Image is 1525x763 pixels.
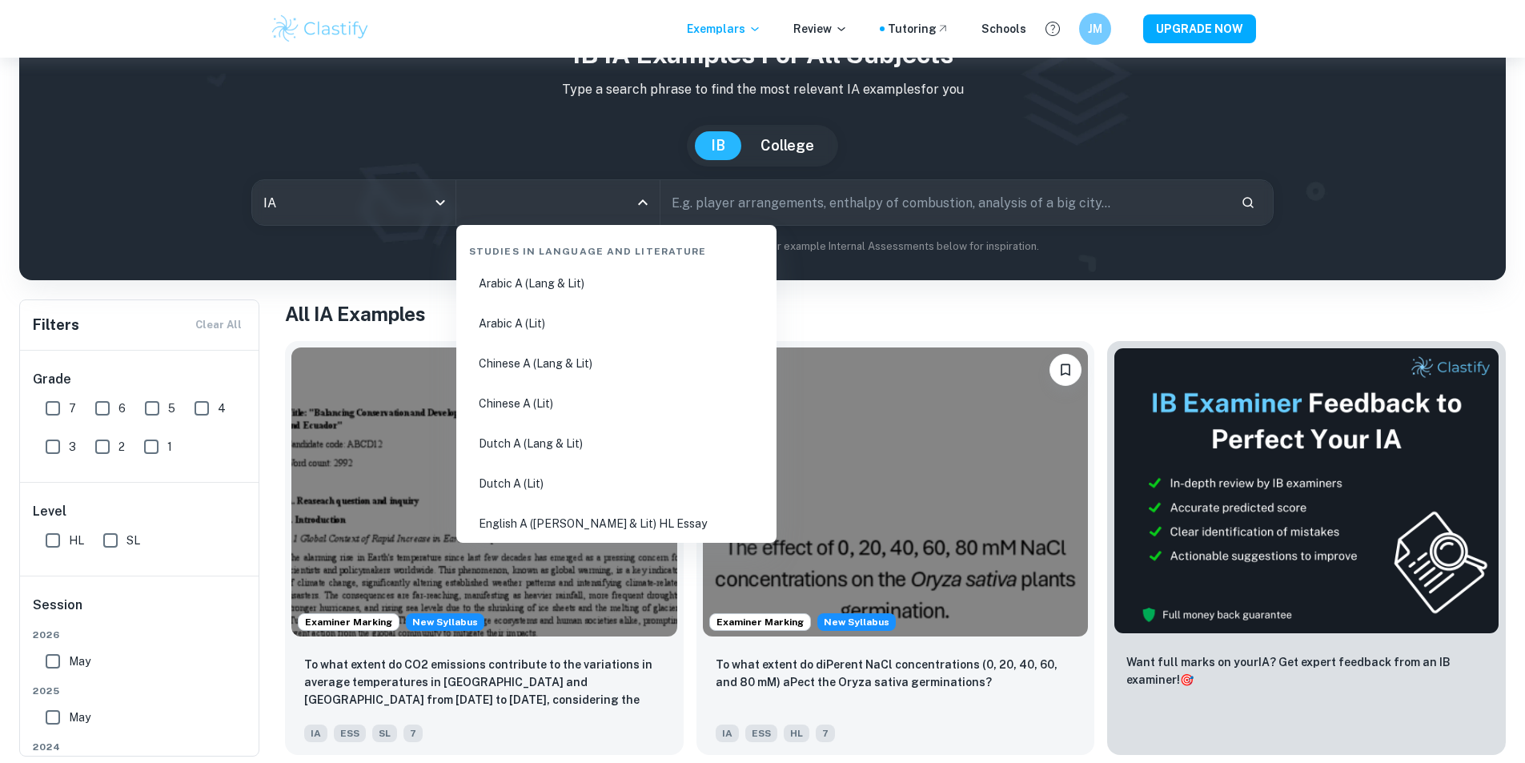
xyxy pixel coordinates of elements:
[981,20,1026,38] a: Schools
[463,265,770,302] li: Arabic A (Lang & Lit)
[291,347,677,637] img: ESS IA example thumbnail: To what extent do CO2 emissions contribu
[716,656,1076,691] p: To what extent do diPerent NaCl concentrations (0, 20, 40, 60, and 80 mM) aPect the Oryza sativa ...
[1114,347,1499,634] img: Thumbnail
[33,684,247,698] span: 2025
[285,341,684,755] a: Examiner MarkingStarting from the May 2026 session, the ESS IA requirements have changed. We crea...
[1107,341,1506,755] a: ThumbnailWant full marks on yourIA? Get expert feedback from an IB examiner!
[888,20,949,38] a: Tutoring
[710,615,810,629] span: Examiner Marking
[372,725,397,742] span: SL
[69,709,90,726] span: May
[744,131,830,160] button: College
[33,740,247,754] span: 2024
[252,180,455,225] div: IA
[403,725,423,742] span: 7
[406,613,484,631] div: Starting from the May 2026 session, the ESS IA requirements have changed. We created this exempla...
[167,438,172,456] span: 1
[1234,189,1262,216] button: Search
[1180,673,1194,686] span: 🎯
[270,13,371,45] img: Clastify logo
[696,341,1095,755] a: Examiner MarkingStarting from the May 2026 session, the ESS IA requirements have changed. We crea...
[1079,13,1111,45] button: JM
[304,725,327,742] span: IA
[32,80,1493,99] p: Type a search phrase to find the most relevant IA examples for you
[69,438,76,456] span: 3
[334,725,366,742] span: ESS
[1049,354,1082,386] button: Bookmark
[817,613,896,631] span: New Syllabus
[716,725,739,742] span: IA
[32,239,1493,255] p: Not sure what to search for? You can always look through our example Internal Assessments below f...
[703,347,1089,637] img: ESS IA example thumbnail: To what extent do diPerent NaCl concentr
[69,400,76,417] span: 7
[126,532,140,549] span: SL
[817,613,896,631] div: Starting from the May 2026 session, the ESS IA requirements have changed. We created this exempla...
[463,305,770,342] li: Arabic A (Lit)
[793,20,848,38] p: Review
[168,400,175,417] span: 5
[463,385,770,422] li: Chinese A (Lit)
[33,314,79,336] h6: Filters
[1086,20,1104,38] h6: JM
[463,465,770,502] li: Dutch A (Lit)
[1126,653,1487,689] p: Want full marks on your IA ? Get expert feedback from an IB examiner!
[69,653,90,670] span: May
[463,231,770,265] div: Studies in Language and Literature
[463,345,770,382] li: Chinese A (Lang & Lit)
[406,613,484,631] span: New Syllabus
[632,191,654,214] button: Close
[33,370,247,389] h6: Grade
[304,656,664,710] p: To what extent do CO2 emissions contribute to the variations in average temperatures in Indonesia...
[816,725,835,742] span: 7
[218,400,226,417] span: 4
[745,725,777,742] span: ESS
[33,628,247,642] span: 2026
[118,400,126,417] span: 6
[299,615,399,629] span: Examiner Marking
[1039,15,1066,42] button: Help and Feedback
[1143,14,1256,43] button: UPGRADE NOW
[463,425,770,462] li: Dutch A (Lang & Lit)
[285,299,1506,328] h1: All IA Examples
[33,596,247,628] h6: Session
[660,180,1228,225] input: E.g. player arrangements, enthalpy of combustion, analysis of a big city...
[33,502,247,521] h6: Level
[687,20,761,38] p: Exemplars
[118,438,125,456] span: 2
[695,131,741,160] button: IB
[463,505,770,542] li: English A ([PERSON_NAME] & Lit) HL Essay
[69,532,84,549] span: HL
[784,725,809,742] span: HL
